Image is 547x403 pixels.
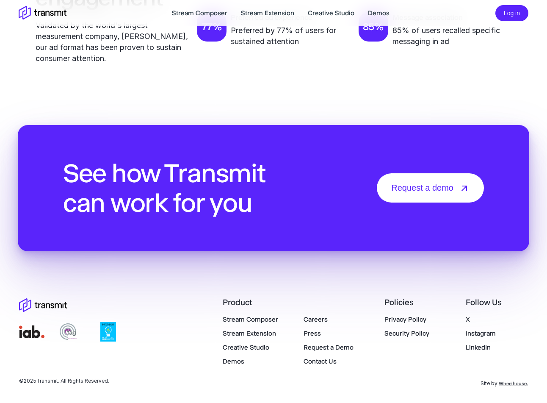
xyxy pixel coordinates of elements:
img: Fast Company Most Innovative Companies 2022 [100,322,116,342]
p: 85% of users recalled specific messaging in ad [392,25,511,47]
a: Security Policy [384,329,429,337]
a: LinkedIn [466,343,491,351]
a: Instagram [466,329,496,337]
a: Stream Extension [223,329,276,337]
span: % [374,15,384,39]
a: Wheelhouse. [499,381,528,386]
a: Creative Studio [223,343,269,351]
a: X [466,315,470,323]
img: Tag Registered [60,323,77,340]
p: See how Transmit can work for you [63,158,267,218]
div: Follow Us [466,297,528,311]
a: Log in [495,8,528,17]
div: Validated by the world's largest measurement company, [PERSON_NAME], our ad format has been prove... [36,20,188,64]
a: Request a demo [377,173,484,203]
span: 77 [202,15,213,39]
a: Stream Composer [223,315,278,323]
a: Creative Studio [308,8,354,18]
a: Privacy Policy [384,315,426,323]
span: Site by [481,378,528,389]
a: Contact Us [304,357,337,365]
a: Stream Composer [172,8,227,18]
a: Stream Extension [241,8,294,18]
span: % [213,15,222,39]
img: iab Member [19,325,44,338]
a: Careers [304,315,328,323]
a: Request a Demo [304,343,354,351]
p: Preferred by 77% of users for sustained attention [231,25,350,47]
span: © 2025 Transmit. All Rights Reserved. [19,378,109,389]
div: Product [223,297,366,311]
span: 85 [363,15,374,39]
a: Demos [368,8,390,18]
a: Press [304,329,321,337]
a: Demos [223,357,244,365]
button: Log in [495,5,528,22]
div: Policies [384,297,447,311]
